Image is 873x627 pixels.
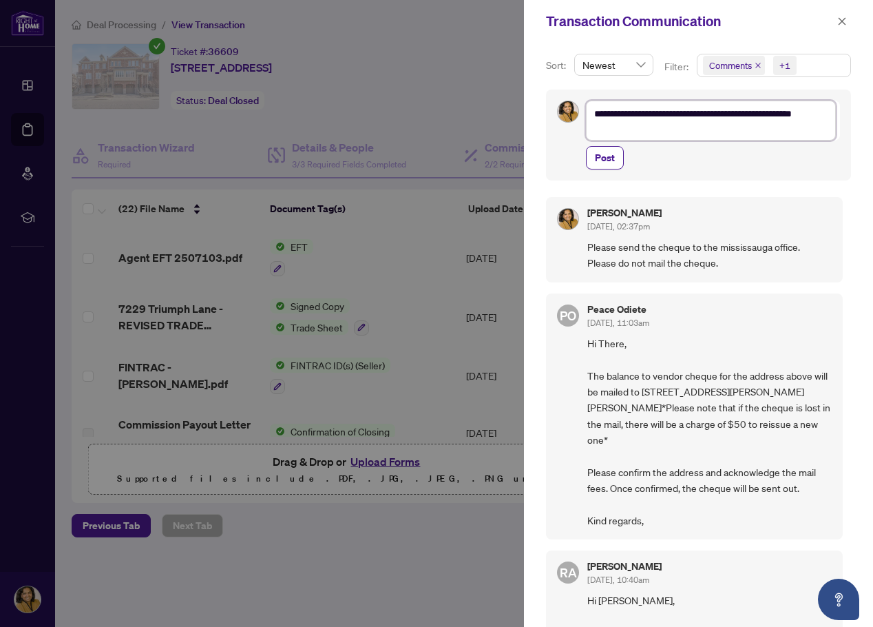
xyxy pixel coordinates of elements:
[587,318,649,328] span: [DATE], 11:03am
[709,59,752,72] span: Comments
[587,562,662,571] h5: [PERSON_NAME]
[837,17,847,26] span: close
[664,59,691,74] p: Filter:
[587,239,832,271] span: Please send the cheque to the mississauga office. Please do not mail the cheque.
[587,575,649,585] span: [DATE], 10:40am
[755,62,761,69] span: close
[818,579,859,620] button: Open asap
[558,101,578,122] img: Profile Icon
[582,54,645,75] span: Newest
[560,306,576,325] span: PO
[587,305,649,314] h5: Peace Odiete
[587,336,832,529] span: Hi There, The balance to vendor cheque for the address above will be mailed to [STREET_ADDRESS][P...
[703,56,765,75] span: Comments
[595,147,615,169] span: Post
[560,563,577,582] span: RA
[587,208,662,218] h5: [PERSON_NAME]
[558,209,578,229] img: Profile Icon
[586,146,624,169] button: Post
[546,58,569,73] p: Sort:
[779,59,790,72] div: +1
[546,11,833,32] div: Transaction Communication
[587,221,650,232] span: [DATE], 02:37pm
